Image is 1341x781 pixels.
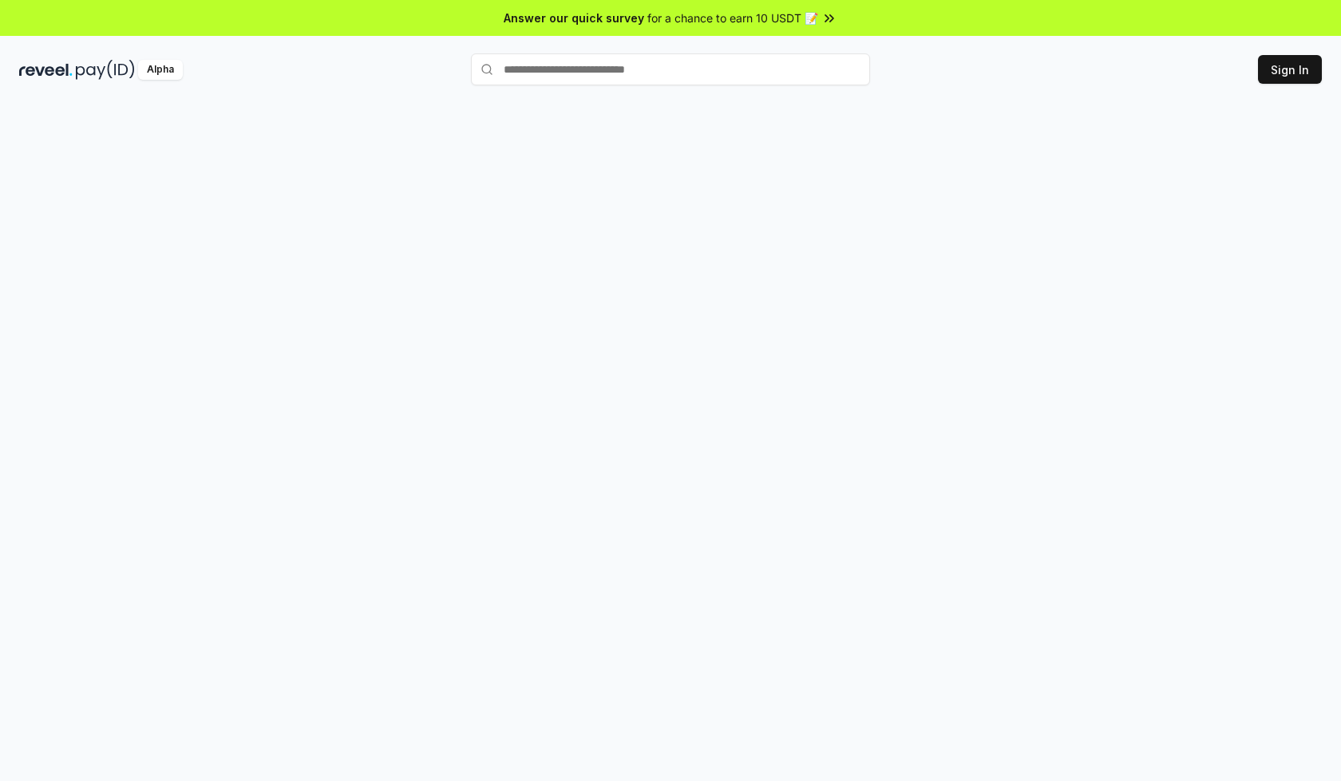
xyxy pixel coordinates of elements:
[76,60,135,80] img: pay_id
[138,60,183,80] div: Alpha
[1258,55,1322,84] button: Sign In
[647,10,818,26] span: for a chance to earn 10 USDT 📝
[19,60,73,80] img: reveel_dark
[504,10,644,26] span: Answer our quick survey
